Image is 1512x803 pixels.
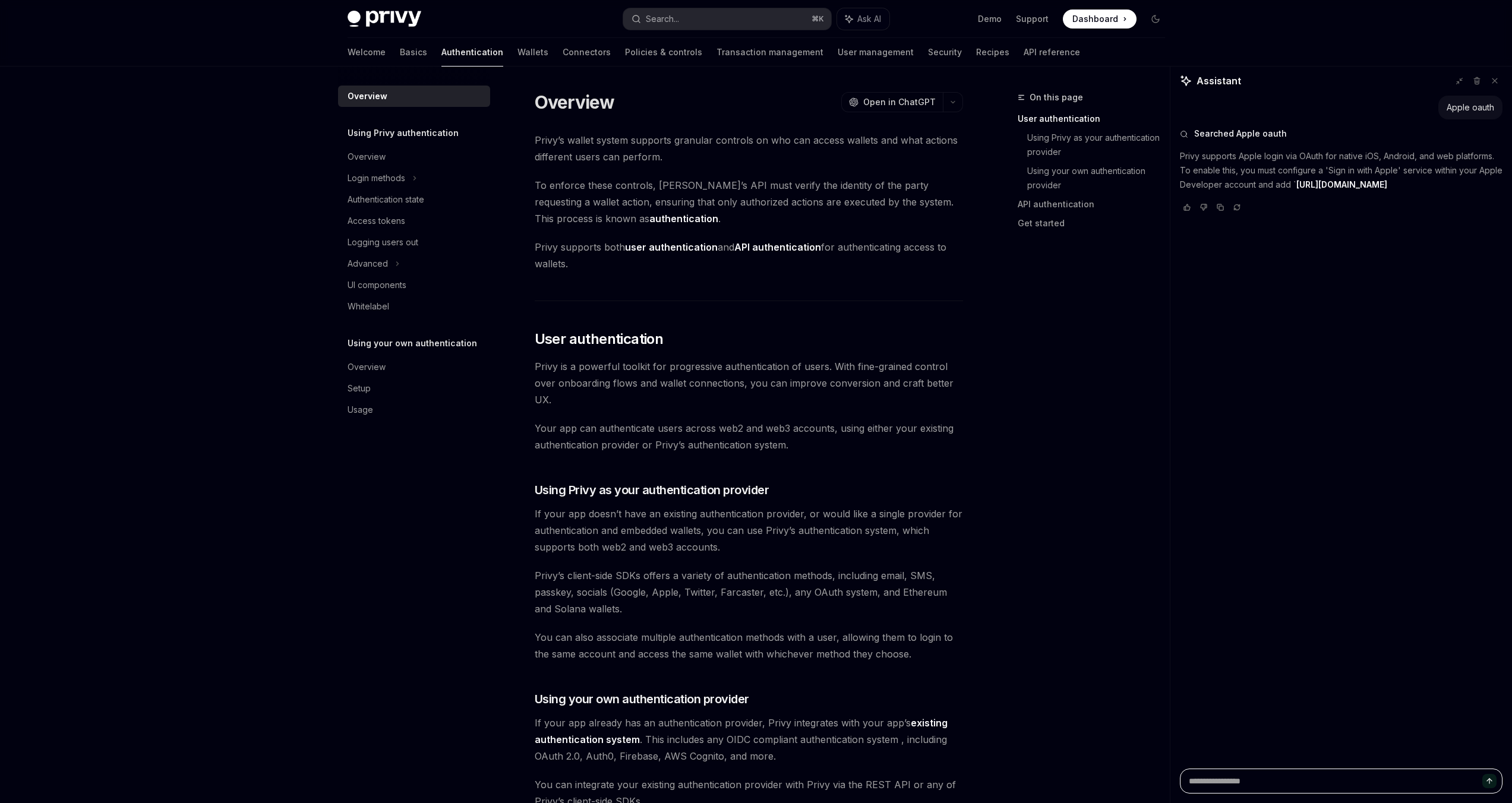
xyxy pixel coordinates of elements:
a: Using Privy as your authentication provider [1027,128,1175,162]
a: UI components [338,274,490,296]
h5: Using Privy authentication [348,126,459,140]
div: Apple oauth [1447,102,1494,113]
a: Wallets [517,38,548,67]
a: Dashboard [1063,10,1137,29]
a: Demo [978,13,1002,25]
span: Assistant [1197,74,1241,88]
span: Searched Apple oauth [1194,128,1287,140]
img: dark logo [348,11,421,27]
a: Basics [400,38,427,67]
a: User management [838,38,914,67]
div: Setup [348,381,371,396]
a: Security [928,38,962,67]
div: Usage [348,403,373,417]
a: API authentication [1018,195,1175,214]
span: Privy’s wallet system supports granular controls on who can access wallets and what actions diffe... [535,132,963,165]
div: Authentication state [348,192,424,207]
span: If your app doesn’t have an existing authentication provider, or would like a single provider for... [535,505,963,555]
span: User authentication [535,330,664,349]
div: Logging users out [348,235,418,249]
a: Authentication [441,38,503,67]
button: Send message [1482,774,1497,788]
span: ⌘ K [812,14,824,24]
span: Your app can authenticate users across web2 and web3 accounts, using either your existing authent... [535,420,963,453]
button: Ask AI [837,8,889,30]
div: Overview [348,360,386,374]
p: Privy supports Apple login via OAuth for native iOS, Android, and web platforms. To enable this, ... [1180,149,1502,192]
a: Authentication state [338,189,490,210]
a: Usage [338,399,490,421]
a: Transaction management [716,38,823,67]
span: Open in ChatGPT [863,96,936,108]
h5: Using your own authentication [348,336,477,350]
span: On this page [1030,90,1083,105]
strong: API authentication [734,241,821,253]
span: Privy is a powerful toolkit for progressive authentication of users. With fine-grained control ov... [535,358,963,408]
div: Overview [348,150,386,164]
div: Whitelabel [348,299,389,314]
div: Access tokens [348,214,405,228]
strong: authentication [649,213,718,225]
strong: user authentication [625,241,718,253]
button: Searched Apple oauth [1180,128,1502,140]
div: UI components [348,278,406,292]
div: Overview [348,89,387,103]
button: Toggle dark mode [1146,10,1165,29]
a: Welcome [348,38,386,67]
button: Search...⌘K [623,8,831,30]
span: Using your own authentication provider [535,691,749,707]
span: Dashboard [1072,13,1118,25]
span: Privy’s client-side SDKs offers a variety of authentication methods, including email, SMS, passke... [535,567,963,617]
a: Overview [338,356,490,378]
a: Logging users out [338,232,490,253]
button: Open in ChatGPT [841,92,943,112]
a: Setup [338,378,490,399]
a: Access tokens [338,210,490,232]
div: Advanced [348,257,388,271]
a: Get started [1018,214,1175,233]
a: Connectors [563,38,611,67]
div: Search... [646,12,679,26]
span: Privy supports both and for authenticating access to wallets. [535,239,963,272]
a: Overview [338,86,490,107]
a: Using your own authentication provider [1027,162,1175,195]
a: Whitelabel [338,296,490,317]
span: To enforce these controls, [PERSON_NAME]’s API must verify the identity of the party requesting a... [535,177,963,227]
div: Login methods [348,171,405,185]
span: If your app already has an authentication provider, Privy integrates with your app’s . This inclu... [535,715,963,764]
span: Using Privy as your authentication provider [535,482,769,498]
a: Support [1016,13,1049,25]
a: API reference [1024,38,1080,67]
a: Recipes [976,38,1009,67]
a: Policies & controls [625,38,702,67]
span: Ask AI [857,13,881,25]
a: [URL][DOMAIN_NAME] [1296,179,1387,190]
a: User authentication [1018,109,1175,128]
a: Overview [338,146,490,167]
span: You can also associate multiple authentication methods with a user, allowing them to login to the... [535,629,963,662]
h1: Overview [535,91,615,113]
